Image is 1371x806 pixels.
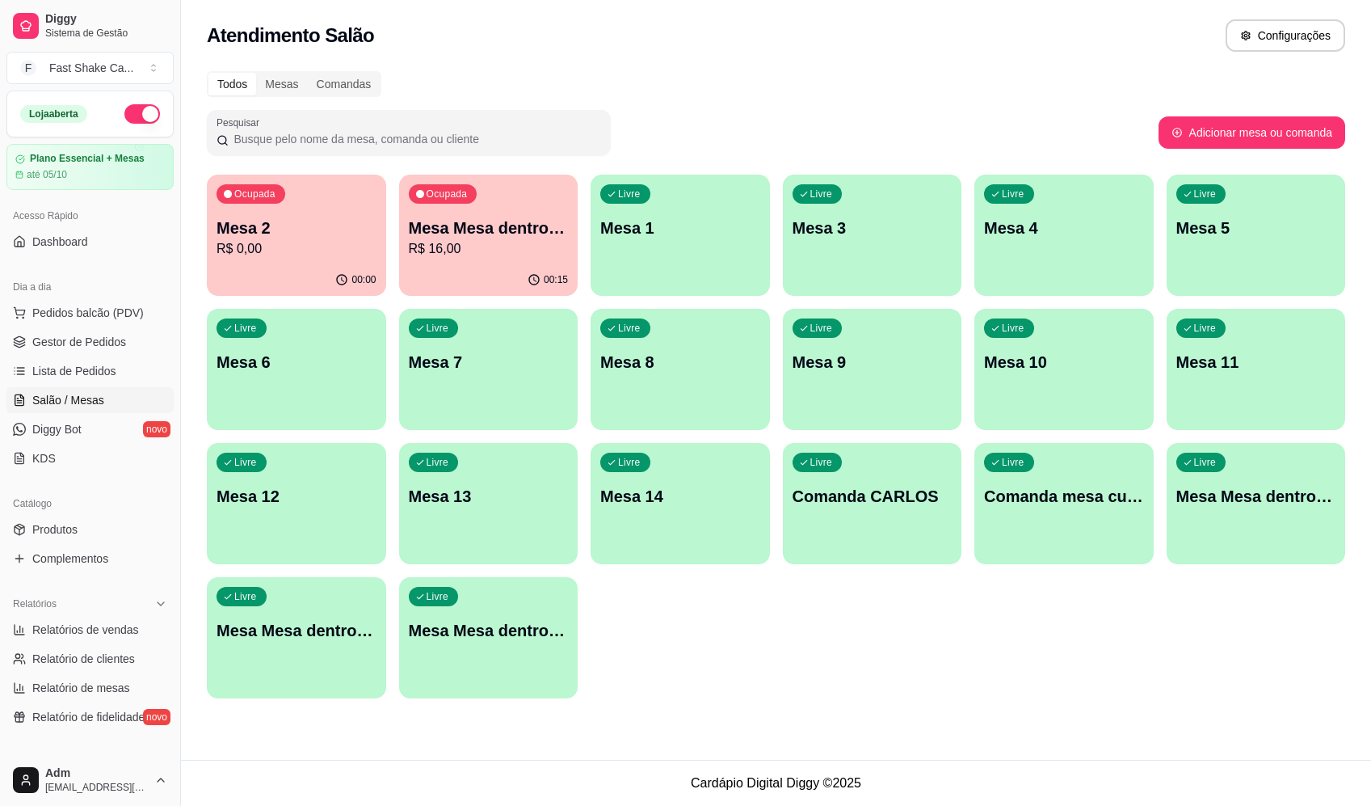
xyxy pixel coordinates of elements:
[984,485,1144,508] p: Comanda mesa cupim
[1167,309,1346,430] button: LivreMesa 11
[591,309,770,430] button: LivreMesa 8
[217,116,265,129] label: Pesquisar
[45,766,148,781] span: Adm
[45,12,167,27] span: Diggy
[1167,175,1346,296] button: LivreMesa 5
[409,619,569,642] p: Mesa Mesa dentro vermelha
[793,217,953,239] p: Mesa 3
[256,73,307,95] div: Mesas
[351,273,376,286] p: 00:00
[783,443,962,564] button: LivreComanda CARLOS
[32,450,56,466] span: KDS
[207,309,386,430] button: LivreMesa 6
[32,234,88,250] span: Dashboard
[124,104,160,124] button: Alterar Status
[810,322,833,335] p: Livre
[618,322,641,335] p: Livre
[544,273,568,286] p: 00:15
[6,387,174,413] a: Salão / Mesas
[27,168,67,181] article: até 05/10
[6,144,174,190] a: Plano Essencial + Mesasaté 05/10
[793,351,953,373] p: Mesa 9
[208,73,256,95] div: Todos
[600,485,760,508] p: Mesa 14
[32,622,139,638] span: Relatórios de vendas
[20,60,36,76] span: F
[810,456,833,469] p: Livre
[591,443,770,564] button: LivreMesa 14
[409,217,569,239] p: Mesa Mesa dentro laranja
[6,517,174,542] a: Produtos
[32,334,126,350] span: Gestor de Pedidos
[427,456,449,469] p: Livre
[217,351,376,373] p: Mesa 6
[6,617,174,643] a: Relatórios de vendas
[409,351,569,373] p: Mesa 7
[427,590,449,603] p: Livre
[6,358,174,384] a: Lista de Pedidos
[217,239,376,259] p: R$ 0,00
[6,546,174,572] a: Complementos
[32,551,108,567] span: Complementos
[1176,351,1336,373] p: Mesa 11
[229,131,601,147] input: Pesquisar
[600,217,760,239] p: Mesa 1
[217,217,376,239] p: Mesa 2
[6,6,174,45] a: DiggySistema de Gestão
[1159,116,1345,149] button: Adicionar mesa ou comanda
[308,73,381,95] div: Comandas
[783,309,962,430] button: LivreMesa 9
[32,305,144,321] span: Pedidos balcão (PDV)
[32,680,130,696] span: Relatório de mesas
[1194,188,1217,200] p: Livre
[6,646,174,672] a: Relatório de clientes
[783,175,962,296] button: LivreMesa 3
[1226,19,1345,52] button: Configurações
[6,675,174,701] a: Relatório de mesas
[6,52,174,84] button: Select a team
[234,322,257,335] p: Livre
[1002,188,1024,200] p: Livre
[1176,485,1336,508] p: Mesa Mesa dentro azul
[6,203,174,229] div: Acesso Rápido
[1176,217,1336,239] p: Mesa 5
[1194,456,1217,469] p: Livre
[618,188,641,200] p: Livre
[32,521,78,538] span: Produtos
[6,491,174,517] div: Catálogo
[207,23,374,49] h2: Atendimento Salão
[32,709,145,725] span: Relatório de fidelidade
[984,217,1144,239] p: Mesa 4
[6,761,174,800] button: Adm[EMAIL_ADDRESS][DOMAIN_NAME]
[45,781,148,794] span: [EMAIL_ADDRESS][DOMAIN_NAME]
[20,105,87,123] div: Loja aberta
[207,175,386,296] button: OcupadaMesa 2R$ 0,0000:00
[1002,322,1024,335] p: Livre
[30,153,145,165] article: Plano Essencial + Mesas
[427,188,468,200] p: Ocupada
[399,577,578,698] button: LivreMesa Mesa dentro vermelha
[32,363,116,379] span: Lista de Pedidos
[181,760,1371,806] footer: Cardápio Digital Diggy © 2025
[217,619,376,642] p: Mesa Mesa dentro verde
[45,27,167,40] span: Sistema de Gestão
[32,651,135,667] span: Relatório de clientes
[399,443,578,564] button: LivreMesa 13
[409,485,569,508] p: Mesa 13
[6,749,174,775] div: Gerenciar
[1167,443,1346,564] button: LivreMesa Mesa dentro azul
[49,60,133,76] div: Fast Shake Ca ...
[1002,456,1024,469] p: Livre
[399,175,578,296] button: OcupadaMesa Mesa dentro laranjaR$ 16,0000:15
[234,590,257,603] p: Livre
[6,416,174,442] a: Diggy Botnovo
[32,421,82,437] span: Diggy Bot
[600,351,760,373] p: Mesa 8
[1194,322,1217,335] p: Livre
[6,704,174,730] a: Relatório de fidelidadenovo
[207,577,386,698] button: LivreMesa Mesa dentro verde
[6,445,174,471] a: KDS
[13,597,57,610] span: Relatórios
[234,456,257,469] p: Livre
[207,443,386,564] button: LivreMesa 12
